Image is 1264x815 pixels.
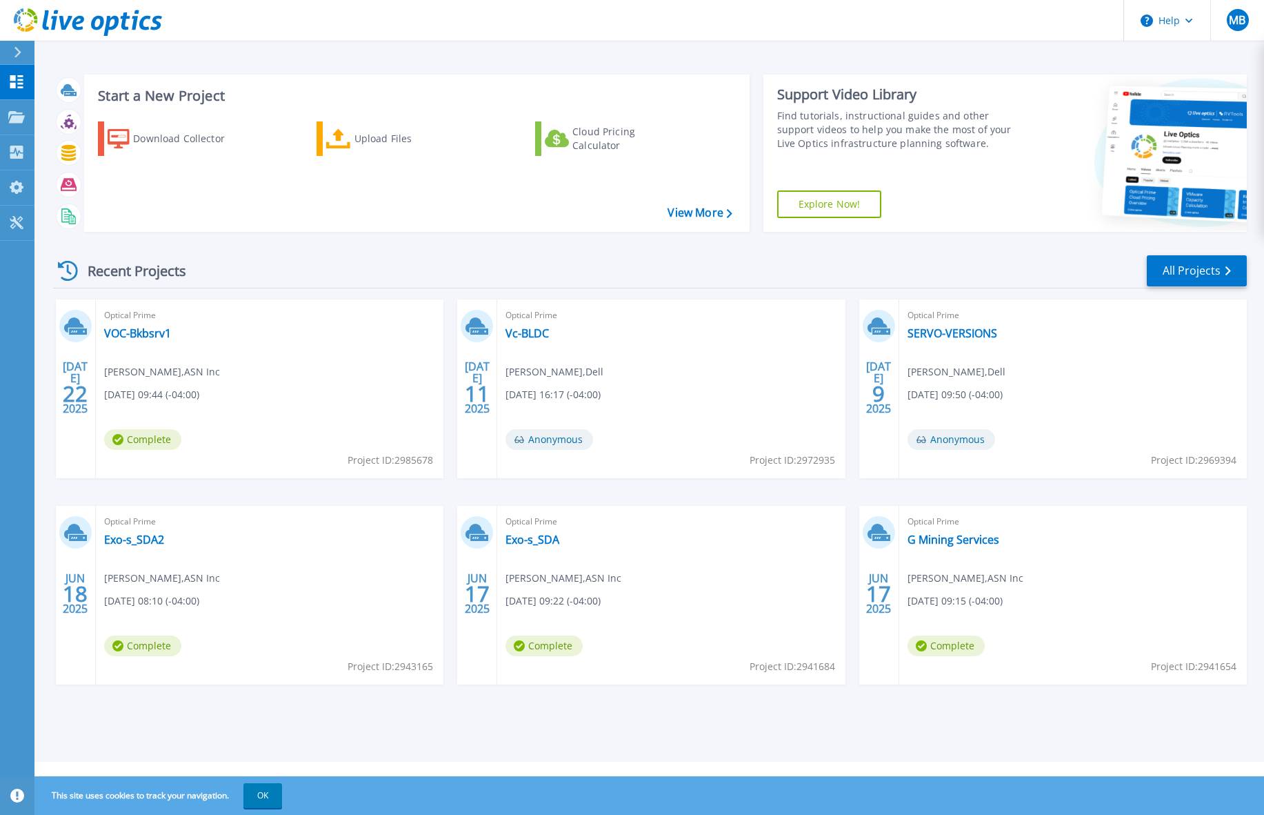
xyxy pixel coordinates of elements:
span: [PERSON_NAME] , ASN Inc [505,571,621,586]
span: Optical Prime [104,308,435,323]
div: JUN 2025 [464,569,490,619]
a: Exo-s_SDA2 [104,533,164,547]
span: [DATE] 09:15 (-04:00) [907,593,1003,609]
span: Project ID: 2972935 [750,453,835,468]
span: [DATE] 09:44 (-04:00) [104,387,199,402]
div: Upload Files [354,125,465,153]
span: [PERSON_NAME] , ASN Inc [907,571,1023,586]
a: VOC-Bkbsrv1 [104,326,171,340]
span: [DATE] 16:17 (-04:00) [505,387,601,402]
span: 9 [872,388,885,400]
div: Find tutorials, instructional guides and other support videos to help you make the most of your L... [777,109,1023,150]
a: SERVO-VERSIONS [907,326,997,340]
div: Cloud Pricing Calculator [572,125,683,153]
span: Project ID: 2941654 [1151,659,1236,674]
a: Cloud Pricing Calculator [535,121,689,156]
span: Complete [104,429,181,450]
div: JUN 2025 [62,569,88,619]
h3: Start a New Project [98,88,732,104]
span: Project ID: 2969394 [1151,453,1236,468]
span: Complete [505,636,583,656]
span: [PERSON_NAME] , ASN Inc [104,364,220,380]
span: [DATE] 09:22 (-04:00) [505,593,601,609]
span: Complete [104,636,181,656]
div: [DATE] 2025 [865,362,892,413]
span: Optical Prime [907,514,1238,529]
span: This site uses cookies to track your navigation. [38,783,282,808]
span: Complete [907,636,985,656]
span: [PERSON_NAME] , Dell [505,364,603,380]
a: Download Collector [98,121,252,156]
span: Optical Prime [907,308,1238,323]
span: 17 [465,588,490,600]
span: 11 [465,388,490,400]
div: Download Collector [133,125,243,153]
span: [DATE] 09:50 (-04:00) [907,387,1003,402]
a: All Projects [1147,255,1247,286]
a: Upload Files [317,121,470,156]
div: [DATE] 2025 [62,362,88,413]
div: Recent Projects [53,254,205,288]
a: G Mining Services [907,533,999,547]
span: Optical Prime [505,308,836,323]
span: [PERSON_NAME] , ASN Inc [104,571,220,586]
button: OK [243,783,282,808]
span: Project ID: 2943165 [348,659,433,674]
div: [DATE] 2025 [464,362,490,413]
a: Vc-BLDC [505,326,549,340]
span: Anonymous [505,429,593,450]
span: Optical Prime [505,514,836,529]
span: 17 [866,588,891,600]
span: Anonymous [907,429,995,450]
a: Exo-s_SDA [505,533,559,547]
div: JUN 2025 [865,569,892,619]
span: [PERSON_NAME] , Dell [907,364,1005,380]
span: 18 [63,588,88,600]
a: Explore Now! [777,190,882,218]
span: MB [1229,14,1245,26]
span: Project ID: 2941684 [750,659,835,674]
span: Project ID: 2985678 [348,453,433,468]
span: [DATE] 08:10 (-04:00) [104,593,199,609]
span: Optical Prime [104,514,435,529]
span: 22 [63,388,88,400]
div: Support Video Library [777,86,1023,104]
a: View More [668,206,732,219]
